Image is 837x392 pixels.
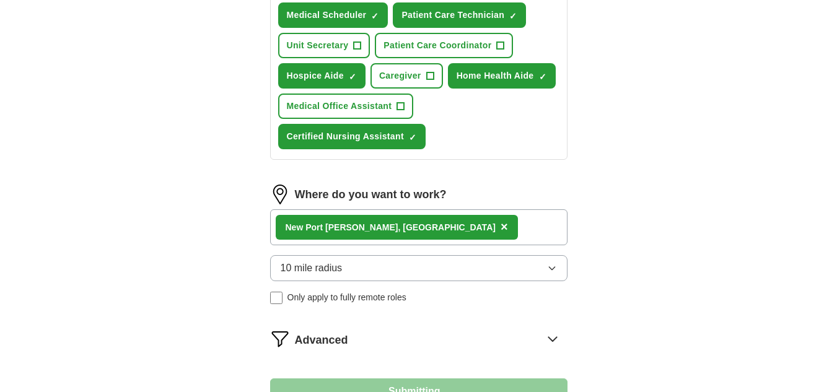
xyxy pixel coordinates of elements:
[278,2,388,28] button: Medical Scheduler✓
[349,72,356,82] span: ✓
[278,124,426,149] button: Certified Nursing Assistant✓
[287,9,367,22] span: Medical Scheduler
[278,33,370,58] button: Unit Secretary
[509,11,517,21] span: ✓
[287,100,392,113] span: Medical Office Assistant
[501,218,508,237] button: ×
[393,2,526,28] button: Patient Care Technician✓
[375,33,513,58] button: Patient Care Coordinator
[281,261,343,276] span: 10 mile radius
[287,291,406,304] span: Only apply to fully remote roles
[270,292,283,304] input: Only apply to fully remote roles
[270,185,290,204] img: location.png
[278,63,366,89] button: Hospice Aide✓
[286,221,496,234] div: , [GEOGRAPHIC_DATA]
[295,332,348,349] span: Advanced
[270,255,567,281] button: 10 mile radius
[270,329,290,349] img: filter
[286,222,398,232] strong: New Port [PERSON_NAME]
[401,9,504,22] span: Patient Care Technician
[539,72,546,82] span: ✓
[409,133,416,142] span: ✓
[448,63,556,89] button: Home Health Aide✓
[370,63,443,89] button: Caregiver
[371,11,379,21] span: ✓
[501,220,508,233] span: ×
[287,39,349,52] span: Unit Secretary
[295,186,447,203] label: Where do you want to work?
[379,69,421,82] span: Caregiver
[278,94,414,119] button: Medical Office Assistant
[287,130,404,143] span: Certified Nursing Assistant
[383,39,491,52] span: Patient Care Coordinator
[457,69,534,82] span: Home Health Aide
[287,69,344,82] span: Hospice Aide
